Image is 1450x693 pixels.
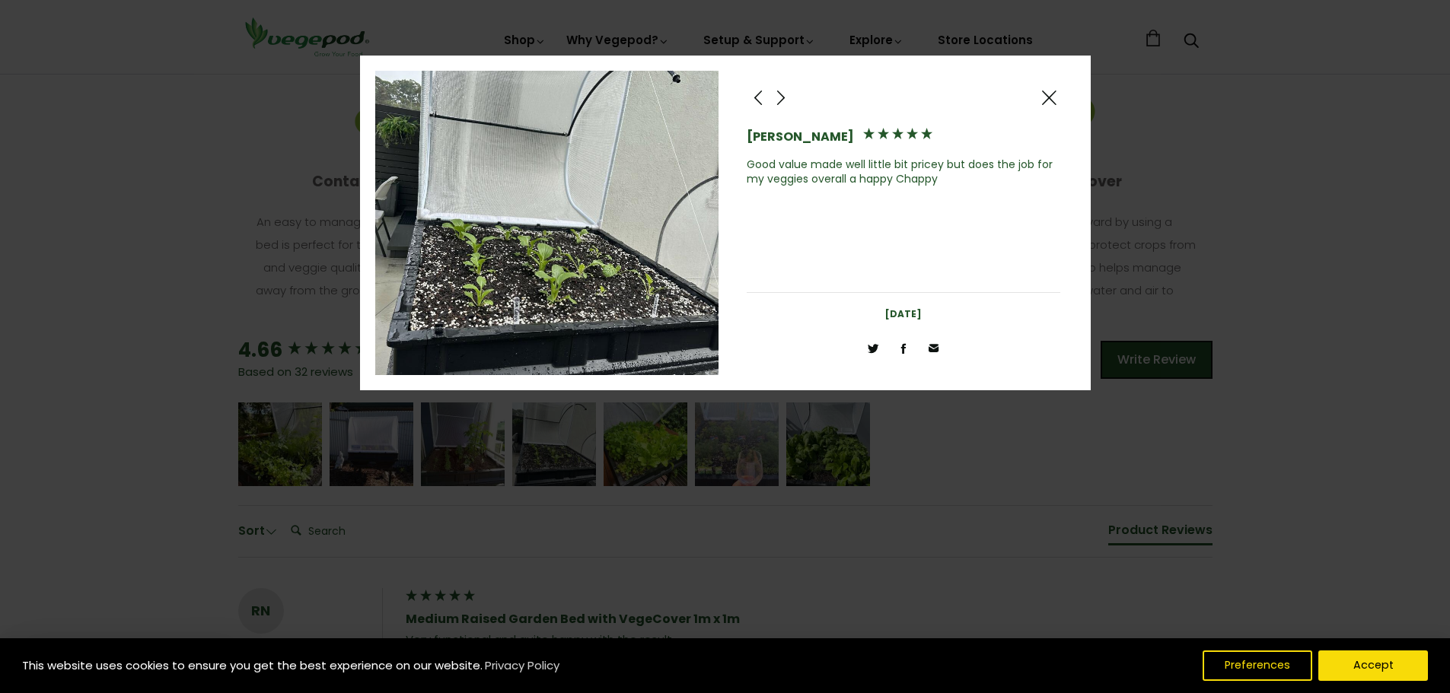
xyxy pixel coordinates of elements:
div: Good value made well little bit pricey but does the job for my veggies overall a happy Chappy [747,157,1060,187]
div: Next Review [770,86,792,109]
div: Share Review on Twitter [862,336,884,359]
a: Share Review via Email [923,336,945,359]
div: Close [1037,86,1060,109]
div: Previous Review [747,86,770,109]
div: [DATE] [747,308,1060,321]
img: Review Image - Medium Raised Garden Bed with VegeCover 1m x 1m [375,71,719,375]
button: Preferences [1203,650,1312,681]
button: Accept [1318,650,1428,681]
a: Privacy Policy (opens in a new tab) [483,652,562,679]
div: [PERSON_NAME] [747,129,854,145]
div: Share Review on Facebook [892,336,915,359]
div: 5 star rating [862,126,934,145]
span: This website uses cookies to ensure you get the best experience on our website. [22,657,483,673]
